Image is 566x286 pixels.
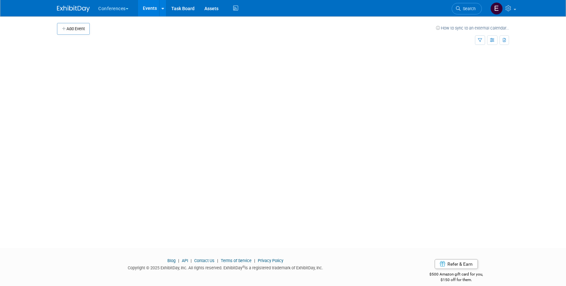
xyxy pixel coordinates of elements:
a: Contact Us [194,258,215,263]
div: $500 Amazon gift card for you, [404,267,509,282]
span: | [189,258,193,263]
img: ExhibitDay [57,6,90,12]
a: Terms of Service [221,258,252,263]
a: Refer & Earn [435,259,478,269]
span: | [216,258,220,263]
a: How to sync to an external calendar... [436,26,509,30]
a: API [182,258,188,263]
span: | [177,258,181,263]
div: Copyright © 2025 ExhibitDay, Inc. All rights reserved. ExhibitDay is a registered trademark of Ex... [57,263,394,271]
a: Blog [167,258,176,263]
a: Search [452,3,482,14]
div: $150 off for them. [404,277,509,283]
span: Search [461,6,476,11]
span: | [253,258,257,263]
sup: ® [242,265,245,269]
img: Erin Anderson [490,2,503,15]
a: Privacy Policy [258,258,283,263]
button: Add Event [57,23,90,35]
